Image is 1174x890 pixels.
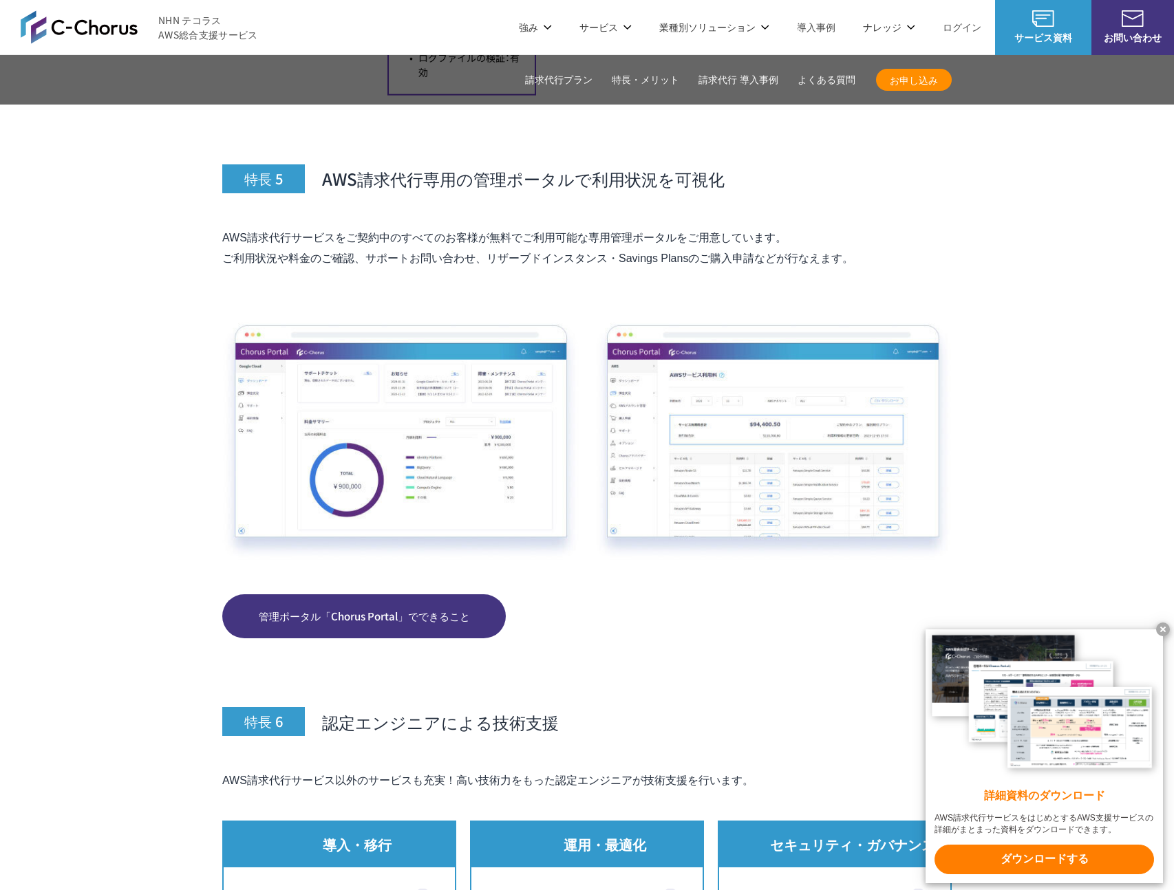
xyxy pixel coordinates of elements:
[926,629,1163,883] a: 詳細資料のダウンロード AWS請求代行サービスをはじめとするAWS支援サービスの詳細がまとまった資料をダウンロードできます。 ダウンロードする
[995,30,1091,45] span: サービス資料
[323,834,392,855] p: 導入・移行
[21,10,258,43] a: AWS総合支援サービス C-Chorus NHN テコラスAWS総合支援サービス
[322,167,725,191] span: AWS請求代行専用の管理ポータルで利用状況を可視化
[222,228,952,269] p: AWS請求代行サービスをご契約中のすべてのお客様が無料でご利用可能な専用管理ポータルをご用意しています。 ご利用状況や料金のご確認、サポートお問い合わせ、リザーブドインスタンス・Savings ...
[1122,10,1144,27] img: お問い合わせ
[519,20,552,34] p: 強み
[222,609,506,625] span: 管理ポータル「Chorus Portal」でできること
[1032,10,1054,27] img: AWS総合支援サービス C-Chorus サービス資料
[222,770,952,791] p: AWS請求代行サービス以外のサービスも充実！高い技術力をもった認定エンジニアが技術支援を行います。
[797,20,835,34] a: 導入事例
[876,69,952,91] a: お申し込み
[222,164,305,193] span: 特長 5
[222,323,952,561] img: 管理ポータル Chorus Portal イメージ
[935,788,1154,804] x-t: 詳細資料のダウンロード
[525,73,593,87] a: 請求代行プラン
[322,710,559,734] span: 認定エンジニアによる技術支援
[21,10,138,43] img: AWS総合支援サービス C-Chorus
[579,20,632,34] p: サービス
[798,73,855,87] a: よくある質問
[612,73,679,87] a: 特長・メリット
[876,73,952,87] span: お申し込み
[698,73,778,87] a: 請求代行 導入事例
[222,707,305,736] span: 特長 6
[1091,30,1174,45] span: お問い合わせ
[564,834,646,855] p: 運用・最適化
[943,20,981,34] a: ログイン
[770,834,935,855] p: セキュリティ・ガバナンス
[158,13,258,42] span: NHN テコラス AWS総合支援サービス
[935,845,1154,874] x-t: ダウンロードする
[863,20,915,34] p: ナレッジ
[659,20,769,34] p: 業種別ソリューション
[222,594,506,638] a: 管理ポータル「Chorus Portal」でできること
[935,812,1154,836] x-t: AWS請求代行サービスをはじめとするAWS支援サービスの詳細がまとまった資料をダウンロードできます。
